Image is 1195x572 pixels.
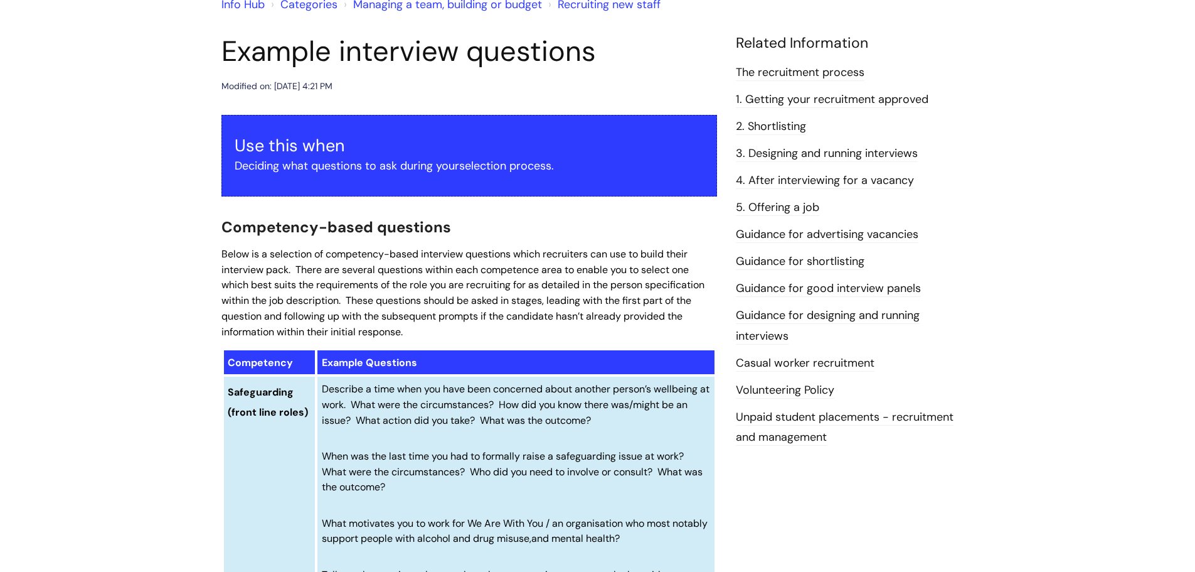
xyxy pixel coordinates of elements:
span: Competency [228,356,293,369]
a: Volunteering Policy [736,382,834,399]
span: Below is a selection of competency-based interview questions which recruiters can use to build th... [221,247,704,338]
a: 1. Getting your recruitment approved [736,92,928,108]
a: Guidance for advertising vacancies [736,227,918,243]
span: Describe a time when you have been concerned about another person’s wellbeing at work. What were ... [322,382,709,427]
a: Guidance for shortlisting [736,254,864,270]
a: 3. Designing and running interviews [736,146,918,162]
a: The recruitment process [736,65,864,81]
span: What motivates you to work for We Are With You / an organisation who most notably support people ... [322,517,708,546]
a: Guidance for designing and running interviews [736,308,920,344]
p: Deciding what questions to ask during your [235,156,704,176]
span: Safeguarding (front line roles) [228,386,308,419]
h3: Use this when [235,136,704,156]
a: Guidance for good interview panels [736,281,921,297]
a: 5. Offering a job [736,200,819,216]
a: Unpaid student placements - recruitment and management [736,409,953,446]
a: 4. After interviewing for a vacancy [736,173,914,189]
a: selection process. [459,158,554,173]
span: Example Questions [322,356,417,369]
a: 2. Shortlisting [736,119,806,135]
span: Competency-based questions [221,217,451,237]
div: Modified on: [DATE] 4:21 PM [221,78,332,94]
h1: Example interview questions [221,35,717,68]
h4: Related Information [736,35,974,52]
span: When was the last time you had to formally raise a safeguarding issue at work? What were the circ... [322,450,703,494]
a: Casual worker recruitment [736,355,874,372]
